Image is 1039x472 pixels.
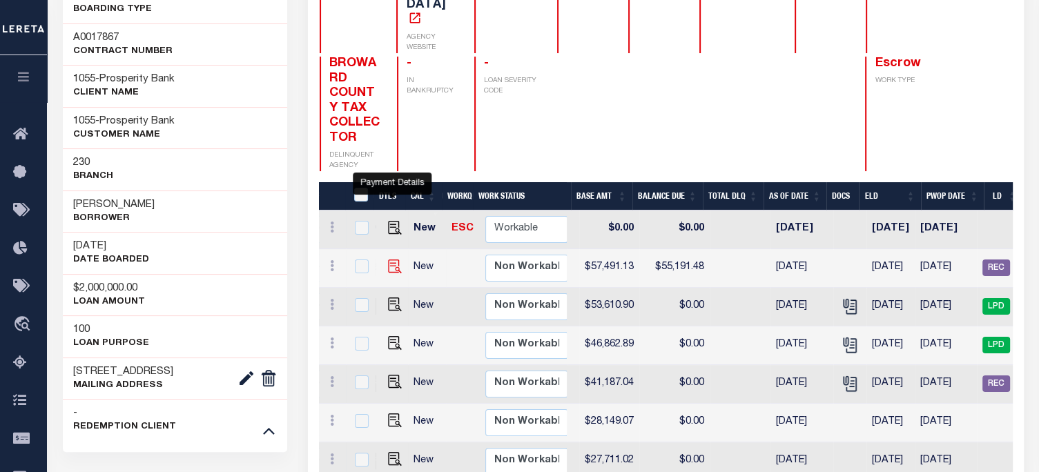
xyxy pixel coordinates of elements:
td: $46,862.89 [579,326,639,365]
a: REC [982,263,1010,273]
td: [DATE] [915,210,977,249]
td: $0.00 [639,326,710,365]
span: - [407,57,411,70]
p: CUSTOMER Name [73,128,175,142]
th: Balance Due: activate to sort column ascending [632,182,703,210]
td: $41,187.04 [579,365,639,404]
td: [DATE] [770,326,833,365]
td: New [408,210,446,249]
th: CAL: activate to sort column ascending [405,182,442,210]
p: Borrower [73,212,155,226]
h3: $2,000,000.00 [73,282,145,295]
span: REC [982,259,1010,276]
td: [DATE] [866,288,915,326]
a: REC [982,379,1010,389]
td: [DATE] [866,210,915,249]
p: Contract Number [73,45,173,59]
h3: [STREET_ADDRESS] [73,365,173,379]
td: [DATE] [866,326,915,365]
p: AGENCY WEBSITE [406,32,457,53]
td: $0.00 [639,288,710,326]
h3: - [73,72,175,86]
i: travel_explore [13,316,35,334]
a: LPD [982,340,1010,350]
h3: - [73,115,175,128]
td: $55,191.48 [639,249,710,288]
th: Work Status [473,182,567,210]
p: LOAN SEVERITY CODE [484,76,541,97]
td: [DATE] [915,249,977,288]
span: - [484,57,489,70]
th: &nbsp; [345,182,373,210]
img: deletes.png [260,370,277,386]
td: New [408,365,446,404]
td: $28,149.07 [579,404,639,442]
th: &nbsp;&nbsp;&nbsp;&nbsp;&nbsp;&nbsp;&nbsp;&nbsp;&nbsp;&nbsp; [319,182,345,210]
p: Mailing Address [73,379,173,393]
td: [DATE] [915,288,977,326]
td: [DATE] [770,249,833,288]
span: 1055 [73,116,95,126]
a: ESC [451,224,474,233]
td: [DATE] [866,404,915,442]
h3: [PERSON_NAME] [73,198,155,212]
th: As of Date: activate to sort column ascending [764,182,827,210]
div: Payment Details [353,173,431,195]
span: LPD [982,337,1010,353]
p: DATE BOARDED [73,253,149,267]
span: LPD [982,298,1010,315]
td: [DATE] [770,210,833,249]
td: $0.00 [639,365,710,404]
td: New [408,404,446,442]
td: [DATE] [915,404,977,442]
th: LD: activate to sort column ascending [984,182,1022,210]
td: $57,491.13 [579,249,639,288]
h3: [DATE] [73,239,149,253]
p: CLIENT Name [73,86,175,100]
h3: 100 [73,323,149,337]
span: Prosperity Bank [99,74,175,84]
td: $53,610.90 [579,288,639,326]
th: Docs [826,182,859,210]
td: [DATE] [770,404,833,442]
td: New [408,326,446,365]
span: REC [982,375,1010,392]
a: LPD [982,302,1010,311]
td: [DATE] [770,365,833,404]
th: Total DLQ: activate to sort column ascending [703,182,764,210]
td: [DATE] [915,326,977,365]
span: Prosperity Bank [99,116,175,126]
h3: 230 [73,156,113,170]
p: DELINQUENT AGENCY [329,150,380,171]
th: DTLS [373,182,405,210]
th: ELD: activate to sort column ascending [859,182,920,210]
h3: A0017867 [73,31,173,45]
td: $0.00 [579,210,639,249]
h3: - [73,406,176,420]
p: REDEMPTION CLIENT [73,420,176,434]
span: 1055 [73,74,95,84]
p: Branch [73,170,113,184]
th: WorkQ [442,182,474,210]
td: $0.00 [639,210,710,249]
td: New [408,288,446,326]
td: [DATE] [915,365,977,404]
p: LOAN AMOUNT [73,295,145,309]
td: [DATE] [866,249,915,288]
td: [DATE] [770,288,833,326]
p: BOARDING TYPE [73,3,152,17]
td: New [408,249,446,288]
td: [DATE] [866,365,915,404]
span: BROWARD COUNTY TAX COLLECTOR [329,57,380,144]
p: LOAN PURPOSE [73,337,149,351]
p: IN BANKRUPTCY [407,76,458,97]
th: Base Amt: activate to sort column ascending [571,182,632,210]
th: PWOP Date: activate to sort column ascending [921,182,984,210]
td: $0.00 [639,404,710,442]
